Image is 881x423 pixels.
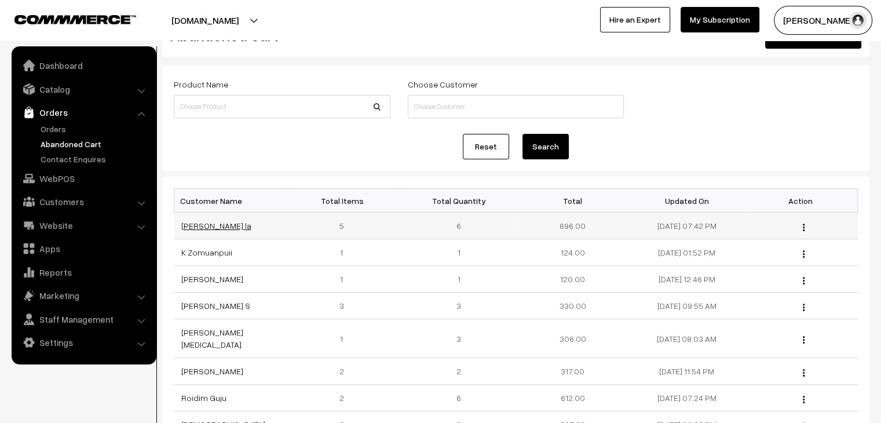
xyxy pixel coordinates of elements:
td: 330.00 [516,293,630,319]
img: Menu [803,277,805,285]
td: 1 [288,319,402,358]
label: Product Name [174,78,228,90]
td: 5 [288,213,402,239]
img: Menu [803,396,805,403]
div: v 4.0.25 [32,19,57,28]
td: [DATE] 11:54 PM [630,358,744,385]
a: K Zomuanpuii [181,247,232,257]
a: Roidim Guju [181,393,226,403]
img: user [849,12,867,29]
a: Abandoned Cart [38,138,152,150]
a: Hire an Expert [600,7,670,32]
td: 6 [402,213,516,239]
img: Menu [803,304,805,311]
a: Orders [14,102,152,123]
td: [DATE] 07:42 PM [630,213,744,239]
td: [DATE] 08:03 AM [630,319,744,358]
td: [DATE] 12:46 PM [630,266,744,293]
img: Menu [803,224,805,231]
button: [PERSON_NAME]… [774,6,872,35]
a: Dashboard [14,55,152,76]
td: [DATE] 01:52 PM [630,239,744,266]
img: Menu [803,336,805,344]
td: 2 [288,358,402,385]
th: Total Quantity [402,189,516,213]
img: logo_orange.svg [19,19,28,28]
a: Reset [463,134,509,159]
td: 1 [402,266,516,293]
a: My Subscription [681,7,759,32]
td: 1 [288,266,402,293]
input: Choose Product [174,95,390,118]
a: Website [14,215,152,236]
td: [DATE] 09:55 AM [630,293,744,319]
td: 1 [402,239,516,266]
td: 612.00 [516,385,630,411]
td: 2 [402,358,516,385]
a: Customers [14,191,152,212]
a: Orders [38,123,152,135]
a: [PERSON_NAME] la [181,221,251,231]
td: 1 [288,239,402,266]
div: Domain Overview [44,68,104,76]
button: [DOMAIN_NAME] [131,6,279,35]
a: Catalog [14,79,152,100]
td: 3 [402,293,516,319]
th: Updated On [630,189,744,213]
a: Staff Management [14,309,152,330]
a: COMMMERCE [14,12,116,25]
button: Search [522,134,569,159]
th: Action [744,189,858,213]
td: 696.00 [516,213,630,239]
td: 6 [402,385,516,411]
a: Contact Enquires [38,153,152,165]
a: Settings [14,332,152,353]
a: [PERSON_NAME][MEDICAL_DATA] [181,327,243,349]
input: Choose Customer [408,95,624,118]
a: [PERSON_NAME] S [181,301,250,311]
a: Marketing [14,285,152,306]
td: 120.00 [516,266,630,293]
td: 317.00 [516,358,630,385]
img: Menu [803,369,805,377]
img: tab_keywords_by_traffic_grey.svg [115,67,125,76]
td: 306.00 [516,319,630,358]
div: Domain: [DOMAIN_NAME] [30,30,127,39]
th: Total Items [288,189,402,213]
td: 124.00 [516,239,630,266]
img: tab_domain_overview_orange.svg [31,67,41,76]
th: Customer Name [174,189,288,213]
img: website_grey.svg [19,30,28,39]
label: Choose Customer [408,78,478,90]
a: Reports [14,262,152,283]
a: Apps [14,238,152,259]
th: Total [516,189,630,213]
a: WebPOS [14,168,152,189]
td: 2 [288,385,402,411]
td: 3 [402,319,516,358]
img: COMMMERCE [14,15,136,24]
td: 3 [288,293,402,319]
img: Menu [803,250,805,258]
td: [DATE] 07:24 PM [630,385,744,411]
div: Keywords by Traffic [128,68,195,76]
a: [PERSON_NAME] [181,274,243,284]
a: [PERSON_NAME] [181,366,243,376]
